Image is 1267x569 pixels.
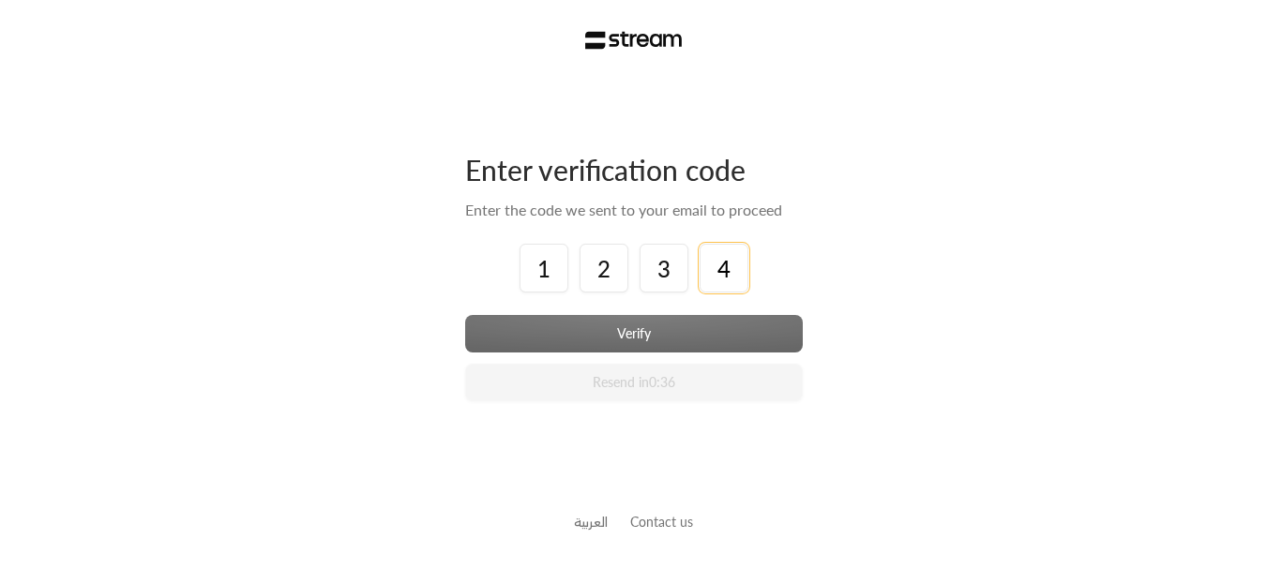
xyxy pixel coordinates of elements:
div: Enter the code we sent to your email to proceed [465,199,803,221]
a: العربية [574,504,608,539]
a: Contact us [630,514,693,530]
div: Enter verification code [465,152,803,187]
img: Stream Logo [585,31,682,50]
button: Contact us [630,512,693,532]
